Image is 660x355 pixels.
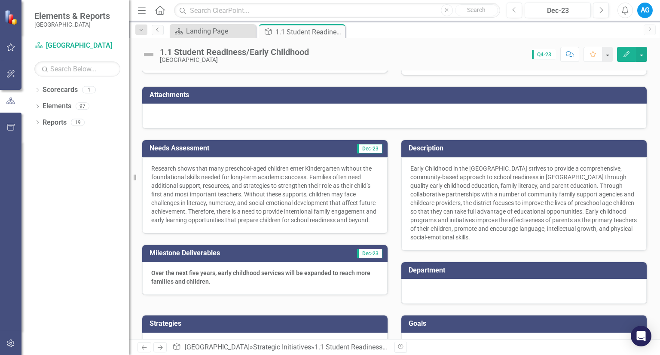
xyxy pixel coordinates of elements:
[151,164,379,224] p: Research shows that many preschool-aged children enter Kindergarten without the foundational skil...
[410,165,637,241] span: Early Childhood in the [GEOGRAPHIC_DATA] strives to provide a comprehensive, community-based appr...
[315,343,433,351] div: 1.1 Student Readiness/Early Childhood
[174,3,500,18] input: Search ClearPoint...
[172,343,388,352] div: » »
[43,85,78,95] a: Scorecards
[186,26,254,37] div: Landing Page
[525,3,591,18] button: Dec-23
[71,119,85,126] div: 19
[150,249,320,257] h3: Milestone Deliverables
[34,41,120,51] a: [GEOGRAPHIC_DATA]
[467,6,486,13] span: Search
[142,48,156,61] img: Not Defined
[76,103,89,110] div: 97
[150,144,312,152] h3: Needs Assessment
[409,266,642,274] h3: Department
[409,144,642,152] h3: Description
[172,26,254,37] a: Landing Page
[253,343,311,351] a: Strategic Initiatives
[34,11,110,21] span: Elements & Reports
[631,326,651,346] div: Open Intercom Messenger
[455,4,498,16] button: Search
[34,21,110,28] small: [GEOGRAPHIC_DATA]
[151,269,370,285] strong: Over the next five years, early childhood services will be expanded to reach more families and ch...
[43,118,67,128] a: Reports
[275,27,343,37] div: 1.1 Student Readiness/Early Childhood
[532,50,555,59] span: Q4-23
[357,249,382,258] span: Dec-23
[185,343,250,351] a: [GEOGRAPHIC_DATA]
[160,57,309,63] div: [GEOGRAPHIC_DATA]
[34,61,120,77] input: Search Below...
[528,6,588,16] div: Dec-23
[637,3,653,18] button: AG
[43,101,71,111] a: Elements
[357,144,382,153] span: Dec-23
[4,10,19,25] img: ClearPoint Strategy
[82,86,96,94] div: 1
[150,91,642,99] h3: Attachments
[150,320,383,327] h3: Strategies
[409,320,642,327] h3: Goals
[160,47,309,57] div: 1.1 Student Readiness/Early Childhood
